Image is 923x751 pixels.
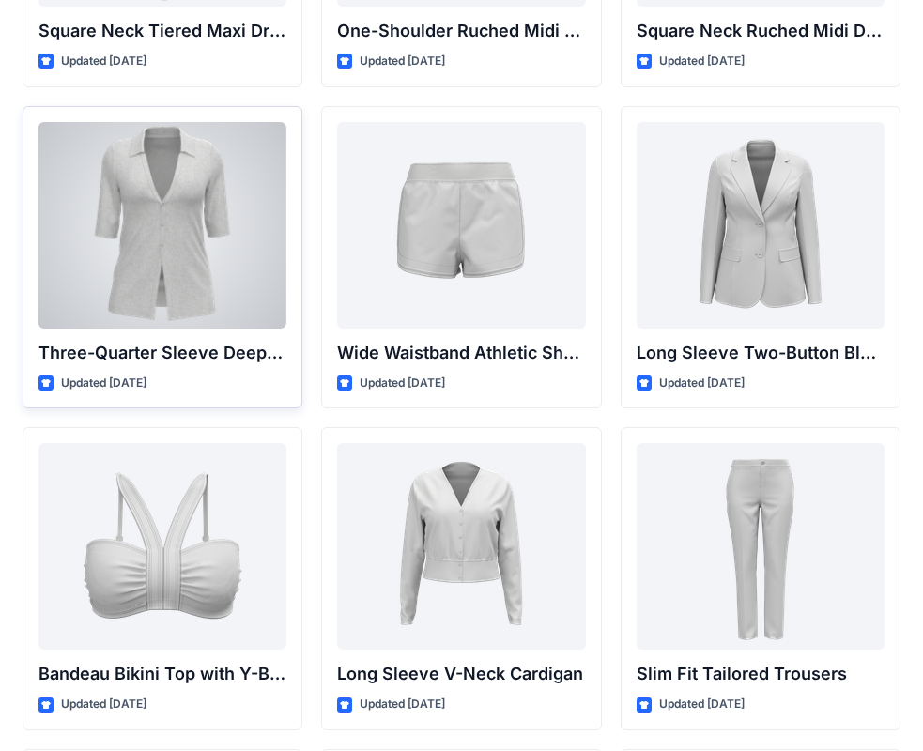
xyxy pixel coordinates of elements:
p: Long Sleeve V-Neck Cardigan [337,661,585,687]
a: Slim Fit Tailored Trousers [637,443,885,650]
a: Wide Waistband Athletic Shorts [337,122,585,329]
p: Updated [DATE] [61,52,146,71]
a: Long Sleeve Two-Button Blazer with Flap Pockets [637,122,885,329]
p: Updated [DATE] [360,52,445,71]
p: Updated [DATE] [61,695,146,714]
a: Three-Quarter Sleeve Deep V-Neck Button-Down Top [38,122,286,329]
p: Three-Quarter Sleeve Deep V-Neck Button-Down Top [38,340,286,366]
p: Bandeau Bikini Top with Y-Back Straps and Stitch Detail [38,661,286,687]
p: Updated [DATE] [61,374,146,393]
p: Square Neck Ruched Midi Dress with Asymmetrical Hem [637,18,885,44]
p: Updated [DATE] [360,695,445,714]
p: Square Neck Tiered Maxi Dress with Ruffle Sleeves [38,18,286,44]
p: Slim Fit Tailored Trousers [637,661,885,687]
a: Bandeau Bikini Top with Y-Back Straps and Stitch Detail [38,443,286,650]
p: Updated [DATE] [659,374,745,393]
p: One-Shoulder Ruched Midi Dress with Asymmetrical Hem [337,18,585,44]
p: Wide Waistband Athletic Shorts [337,340,585,366]
a: Long Sleeve V-Neck Cardigan [337,443,585,650]
p: Updated [DATE] [659,695,745,714]
p: Long Sleeve Two-Button Blazer with Flap Pockets [637,340,885,366]
p: Updated [DATE] [659,52,745,71]
p: Updated [DATE] [360,374,445,393]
